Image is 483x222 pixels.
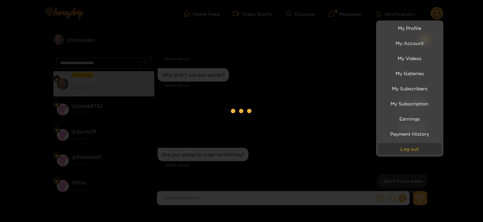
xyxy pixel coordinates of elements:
[378,37,442,49] a: My Account
[378,143,442,155] button: Log out
[378,128,442,140] a: Payment History
[378,98,442,109] a: My Subscription
[378,22,442,34] a: My Profile
[378,68,442,79] a: My Galleries
[378,113,442,125] a: Earnings
[378,83,442,94] a: My Subscribers
[378,52,442,64] a: My Videos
